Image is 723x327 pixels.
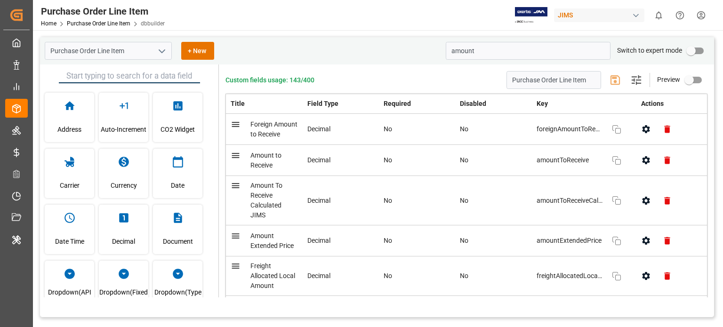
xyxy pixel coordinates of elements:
td: No [455,114,531,145]
button: + New [181,42,214,60]
span: amountToReceive [537,155,602,165]
span: Decimal [112,229,135,254]
span: Switch to expert mode [617,47,682,54]
tr: Amount To Receive Calculated JIMSDecimalNoNoamountToReceiveCalculatedJims [226,176,707,225]
td: No [455,176,531,225]
td: No [455,225,531,256]
td: No [379,256,455,296]
span: Document [163,229,193,254]
button: Help Center [669,5,691,26]
span: Dropdown(API for options) [45,285,94,310]
span: CO2 Widget [161,117,195,142]
input: Enter schema title [506,71,601,89]
span: Dropdown(Type for options) [153,285,202,310]
input: Type to search/select [45,42,172,60]
a: Home [41,20,56,27]
td: No [455,296,531,327]
th: Key [532,94,631,113]
span: Date Time [55,229,84,254]
span: Custom fields usage: 143/400 [225,75,314,85]
span: freightAllocatedLocalAmount [537,271,602,281]
div: Decimal [307,124,374,134]
tr: Foreign Amount to ReceiveDecimalNoNoforeignAmountToReceive [226,114,707,145]
td: No [379,176,455,225]
button: show 0 new notifications [648,5,669,26]
span: amountToReceiveCalculatedJims [537,196,602,206]
span: Carrier [60,173,80,198]
div: Decimal [307,196,374,206]
span: Amount To Receive Calculated JIMS [250,182,282,219]
th: Field Type [303,94,379,114]
span: Amount Extended Price [250,232,294,249]
th: Required [379,94,455,114]
div: Decimal [307,155,374,165]
img: Exertis%20JAM%20-%20Email%20Logo.jpg_1722504956.jpg [515,7,547,24]
span: Preview [657,76,680,83]
td: No [379,225,455,256]
span: amountExtendedPrice [537,236,602,246]
span: Amount to Receive [250,152,281,169]
tr: Duty Allocated Local AmountDecimalNoNodutyAllocatedLocalAmount [226,296,707,327]
th: Title [226,94,303,114]
td: No [455,256,531,296]
span: foreignAmountToReceive [537,124,602,134]
th: Disabled [455,94,531,114]
a: Purchase Order Line Item [67,20,130,27]
tr: Freight Allocated Local AmountDecimalNoNofreightAllocatedLocalAmount [226,256,707,296]
td: No [379,145,455,176]
button: JIMS [554,6,648,24]
span: Foreign Amount to Receive [250,120,297,138]
div: Decimal [307,236,374,246]
span: Date [171,173,185,198]
td: No [379,296,455,327]
div: Purchase Order Line Item [41,4,165,18]
span: Auto-Increment [101,117,146,142]
td: No [379,114,455,145]
tr: Amount Extended PriceDecimalNoNoamountExtendedPrice [226,225,707,256]
td: No [455,145,531,176]
tr: Amount to ReceiveDecimalNoNoamountToReceive [226,145,707,176]
div: Decimal [307,271,374,281]
button: open menu [154,44,169,58]
span: Dropdown(Fixed options) [99,285,148,310]
span: Currency [111,173,137,198]
th: Actions [631,94,707,114]
span: Freight Allocated Local Amount [250,262,295,289]
div: JIMS [554,8,644,22]
span: Address [57,117,81,142]
input: Start typing to search for a data field [59,69,200,83]
input: Search for key/title [446,42,611,60]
